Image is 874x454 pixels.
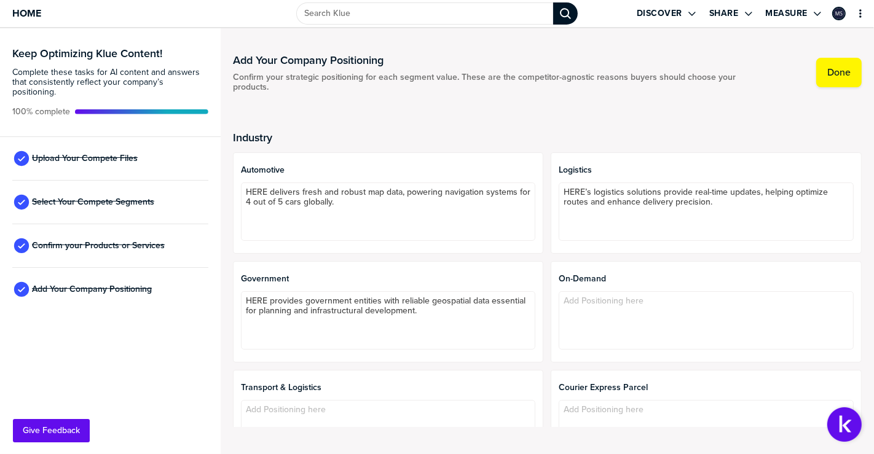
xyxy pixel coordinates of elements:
span: Automotive [241,165,536,175]
span: On-demand [559,274,854,284]
h2: Industry [233,131,862,144]
label: Measure [766,8,808,19]
button: Give Feedback [13,419,90,442]
label: Done [827,66,851,79]
label: Share [709,8,739,19]
input: Search Klue [296,2,553,25]
span: Courier Express Parcel [559,383,854,393]
textarea: HERE delivers fresh and robust map data, powering navigation systems for 4 out of 5 cars globally. [241,182,536,241]
span: Government [241,274,536,284]
span: Add Your Company Positioning [32,284,152,294]
textarea: HERE provides government entities with reliable geospatial data essential for planning and infras... [241,291,536,350]
h3: Keep Optimizing Klue Content! [12,48,208,59]
img: 5d4db0085ffa0daa00f06a3fc5abb92c-sml.png [833,8,844,19]
span: Logistics [559,165,854,175]
span: Upload Your Compete Files [32,154,138,163]
span: Confirm your Products or Services [32,241,165,251]
span: Confirm your strategic positioning for each segment value. These are the competitor-agnostic reas... [233,72,747,92]
a: Edit Profile [831,6,847,22]
span: Transport & Logistics [241,383,536,393]
textarea: HERE’s logistics solutions provide real-time updates, helping optimize routes and enhance deliver... [559,182,854,241]
h1: Add Your Company Positioning [233,53,747,68]
span: Home [12,8,41,18]
span: Select Your Compete Segments [32,197,154,207]
div: Marta Sobieraj [832,7,846,20]
button: Open Support Center [827,407,862,442]
span: Complete these tasks for AI content and answers that consistently reflect your company’s position... [12,68,208,97]
span: Active [12,107,70,117]
div: Search Klue [553,2,578,25]
label: Discover [637,8,682,19]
